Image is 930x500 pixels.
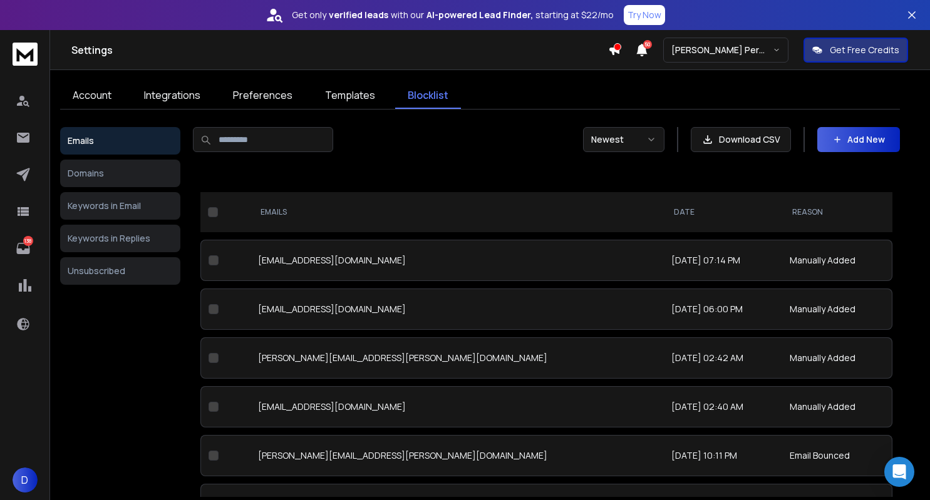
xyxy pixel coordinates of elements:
[313,83,388,109] a: Templates
[71,43,608,58] h1: Settings
[664,240,782,281] td: [DATE] 07:14 PM
[329,9,388,21] strong: verified leads
[60,225,180,252] button: Keywords in Replies
[691,127,791,152] button: Download CSV
[23,236,33,246] p: 138
[251,337,664,379] td: [PERSON_NAME][EMAIL_ADDRESS][PERSON_NAME][DOMAIN_NAME]
[583,127,664,152] button: Newest
[643,40,652,49] span: 50
[782,192,893,232] th: REASON
[395,83,461,109] a: Blocklist
[782,288,893,330] td: Manually Added
[13,467,38,492] button: D
[11,236,36,261] a: 138
[803,38,908,63] button: Get Free Credits
[628,9,661,21] p: Try Now
[782,386,893,427] td: Manually Added
[13,43,38,66] img: logo
[251,288,664,330] td: [EMAIL_ADDRESS][DOMAIN_NAME]
[830,44,899,56] p: Get Free Credits
[782,240,893,281] td: Manually Added
[60,192,180,220] button: Keywords in Email
[671,44,773,56] p: [PERSON_NAME] Personal WorkSpace
[251,240,664,281] td: [EMAIL_ADDRESS][DOMAIN_NAME]
[782,337,893,379] td: Manually Added
[132,83,213,109] a: Integrations
[251,386,664,427] td: [EMAIL_ADDRESS][DOMAIN_NAME]
[624,5,665,25] button: Try Now
[220,83,305,109] a: Preferences
[60,257,180,285] button: Unsubscribed
[251,192,664,232] th: EMAILS
[251,435,664,476] td: [PERSON_NAME][EMAIL_ADDRESS][PERSON_NAME][DOMAIN_NAME]
[664,386,782,427] td: [DATE] 02:40 AM
[817,127,900,152] button: Add New
[60,127,180,155] button: Emails
[847,133,885,146] p: Add New
[60,83,124,109] a: Account
[292,9,614,21] p: Get only with our starting at $22/mo
[664,288,782,330] td: [DATE] 06:00 PM
[664,337,782,379] td: [DATE] 02:42 AM
[60,160,180,187] button: Domains
[664,435,782,476] td: [DATE] 10:11 PM
[664,192,782,232] th: DATE
[884,457,914,487] div: Open Intercom Messenger
[426,9,533,21] strong: AI-powered Lead Finder,
[782,435,893,476] td: Email Bounced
